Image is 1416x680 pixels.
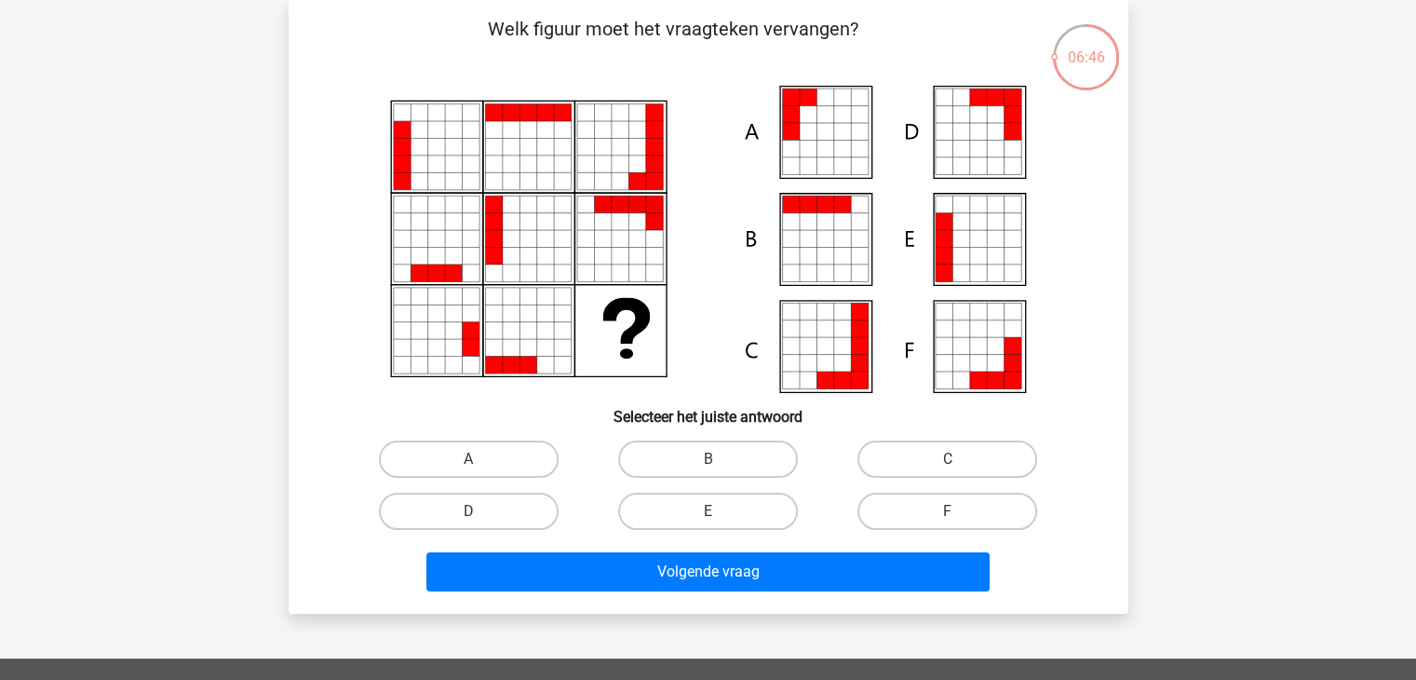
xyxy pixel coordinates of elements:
[426,552,990,592] button: Volgende vraag
[379,493,559,530] label: D
[618,441,798,478] label: B
[318,15,1029,71] p: Welk figuur moet het vraagteken vervangen?
[379,441,559,478] label: A
[318,393,1099,426] h6: Selecteer het juiste antwoord
[857,493,1037,530] label: F
[1051,22,1121,69] div: 06:46
[618,493,798,530] label: E
[857,441,1037,478] label: C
